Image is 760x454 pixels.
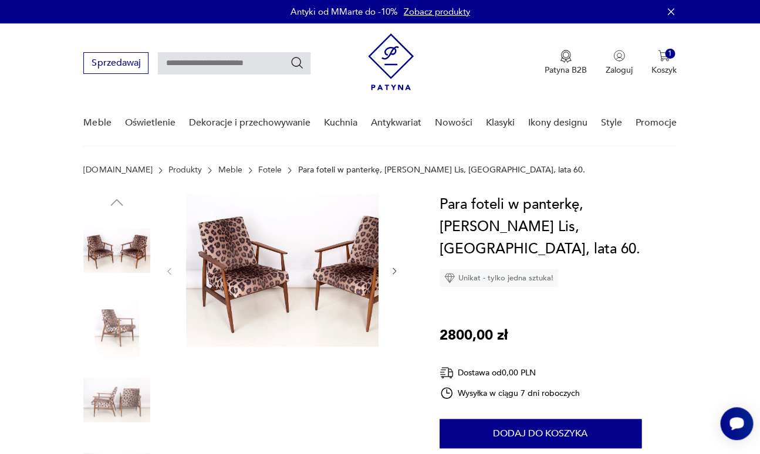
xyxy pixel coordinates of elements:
[83,292,150,359] img: Zdjęcie produktu Para foteli w panterkę, H. Lis, Polska, lata 60.
[545,65,587,76] p: Patyna B2B
[606,50,633,76] button: Zaloguj
[218,165,242,175] a: Meble
[440,194,677,260] h1: Para foteli w panterkę, [PERSON_NAME] Lis, [GEOGRAPHIC_DATA], lata 60.
[83,100,111,145] a: Meble
[440,419,641,448] button: Dodaj do koszyka
[291,6,398,18] p: Antyki od MMarte do -10%
[440,269,558,287] div: Unikat - tylko jedna sztuka!
[434,100,472,145] a: Nowości
[606,65,633,76] p: Zaloguj
[665,49,675,59] div: 1
[83,60,148,68] a: Sprzedawaj
[370,100,421,145] a: Antykwariat
[83,217,150,284] img: Zdjęcie produktu Para foteli w panterkę, H. Lis, Polska, lata 60.
[528,100,587,145] a: Ikony designu
[290,56,304,70] button: Szukaj
[440,324,508,347] p: 2800,00 zł
[83,165,152,175] a: [DOMAIN_NAME]
[658,50,670,62] img: Ikona koszyka
[651,65,677,76] p: Koszyk
[83,367,150,433] img: Zdjęcie produktu Para foteli w panterkę, H. Lis, Polska, lata 60.
[545,50,587,76] a: Ikona medaluPatyna B2B
[635,100,676,145] a: Promocje
[545,50,587,76] button: Patyna B2B
[168,165,202,175] a: Produkty
[651,50,677,76] button: 1Koszyk
[444,273,455,283] img: Ikona diamentu
[600,100,621,145] a: Style
[298,165,585,175] p: Para foteli w panterkę, [PERSON_NAME] Lis, [GEOGRAPHIC_DATA], lata 60.
[440,365,580,380] div: Dostawa od 0,00 PLN
[188,100,310,145] a: Dekoracje i przechowywanie
[368,33,414,90] img: Patyna - sklep z meblami i dekoracjami vintage
[186,194,416,347] img: Zdjęcie produktu Para foteli w panterkę, H. Lis, Polska, lata 60.
[404,6,470,18] a: Zobacz produkty
[258,165,282,175] a: Fotele
[323,100,357,145] a: Kuchnia
[720,407,753,440] iframe: Smartsupp widget button
[613,50,625,62] img: Ikonka użytkownika
[440,386,580,400] div: Wysyłka w ciągu 7 dni roboczych
[83,52,148,74] button: Sprzedawaj
[560,50,572,63] img: Ikona medalu
[485,100,514,145] a: Klasyki
[440,365,454,380] img: Ikona dostawy
[124,100,175,145] a: Oświetlenie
